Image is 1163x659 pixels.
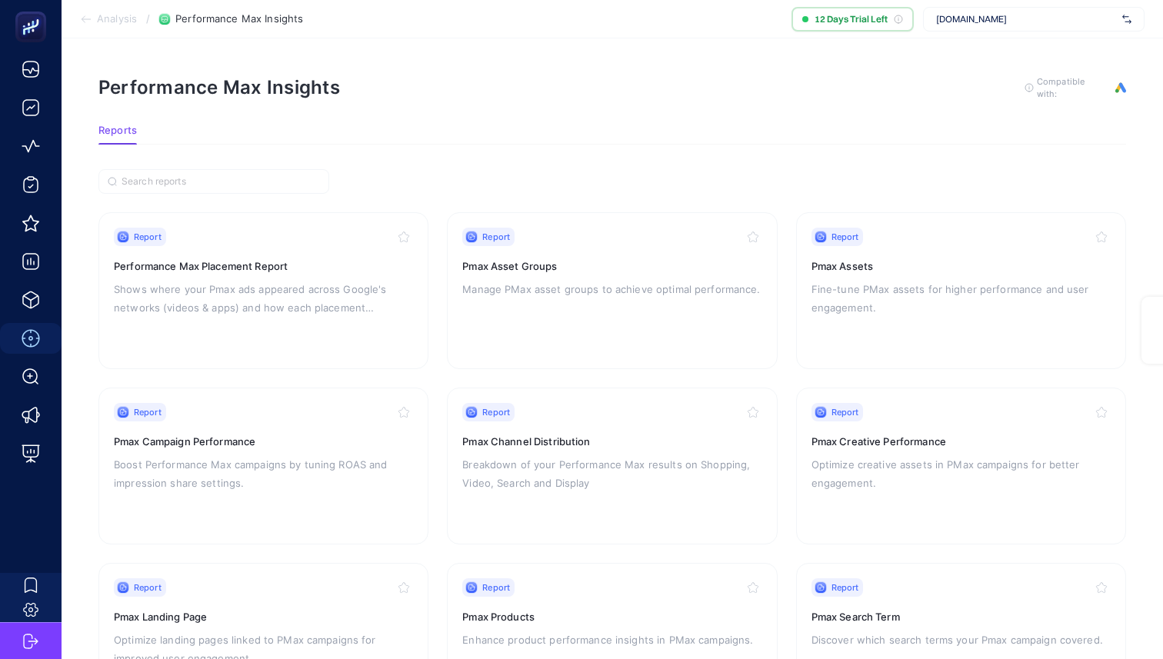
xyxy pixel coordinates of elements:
[811,609,1111,624] h3: Pmax Search Term
[98,212,428,369] a: ReportPerformance Max Placement ReportShows where your Pmax ads appeared across Google's networks...
[114,434,413,449] h3: Pmax Campaign Performance
[98,388,428,544] a: ReportPmax Campaign PerformanceBoost Performance Max campaigns by tuning ROAS and impression shar...
[447,212,777,369] a: ReportPmax Asset GroupsManage PMax asset groups to achieve optimal performance.
[98,125,137,145] button: Reports
[134,581,162,594] span: Report
[114,280,413,317] p: Shows where your Pmax ads appeared across Google's networks (videos & apps) and how each placemen...
[114,455,413,492] p: Boost Performance Max campaigns by tuning ROAS and impression share settings.
[482,406,510,418] span: Report
[811,258,1111,274] h3: Pmax Assets
[482,581,510,594] span: Report
[462,609,761,624] h3: Pmax Products
[811,455,1111,492] p: Optimize creative assets in PMax campaigns for better engagement.
[122,176,320,188] input: Search
[831,581,859,594] span: Report
[114,258,413,274] h3: Performance Max Placement Report
[97,13,137,25] span: Analysis
[482,231,510,243] span: Report
[1111,607,1148,644] iframe: Intercom live chat
[462,434,761,449] h3: Pmax Channel Distribution
[1122,12,1131,27] img: svg%3e
[146,12,150,25] span: /
[811,280,1111,317] p: Fine-tune PMax assets for higher performance and user engagement.
[796,388,1126,544] a: ReportPmax Creative PerformanceOptimize creative assets in PMax campaigns for better engagement.
[98,76,340,98] h1: Performance Max Insights
[462,455,761,492] p: Breakdown of your Performance Max results on Shopping, Video, Search and Display
[831,406,859,418] span: Report
[811,434,1111,449] h3: Pmax Creative Performance
[134,406,162,418] span: Report
[98,125,137,137] span: Reports
[175,13,303,25] span: Performance Max Insights
[811,631,1111,649] p: Discover which search terms your Pmax campaign covered.
[1037,75,1106,100] span: Compatible with:
[462,258,761,274] h3: Pmax Asset Groups
[936,13,1116,25] span: [DOMAIN_NAME]
[114,609,413,624] h3: Pmax Landing Page
[447,388,777,544] a: ReportPmax Channel DistributionBreakdown of your Performance Max results on Shopping, Video, Sear...
[462,280,761,298] p: Manage PMax asset groups to achieve optimal performance.
[462,631,761,649] p: Enhance product performance insights in PMax campaigns.
[815,13,888,25] span: 12 Days Trial Left
[796,212,1126,369] a: ReportPmax AssetsFine-tune PMax assets for higher performance and user engagement.
[134,231,162,243] span: Report
[831,231,859,243] span: Report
